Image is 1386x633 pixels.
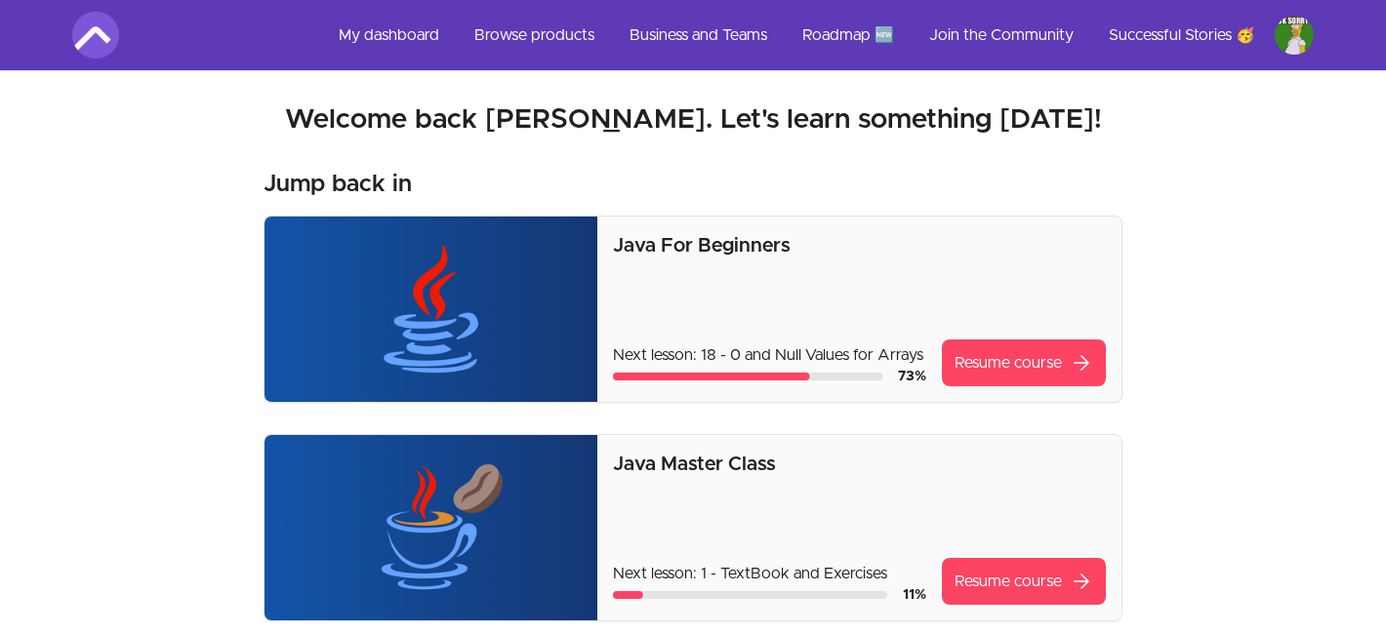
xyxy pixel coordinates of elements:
[1070,351,1093,375] span: arrow_forward
[614,12,783,59] a: Business and Teams
[613,343,926,367] p: Next lesson: 18 - 0 and Null Values for Arrays
[613,232,1106,259] p: Java For Beginners
[265,217,597,402] img: Product image for Java For Beginners
[323,12,1314,59] nav: Main
[914,12,1089,59] a: Join the Community
[72,12,119,59] img: Amigoscode logo
[459,12,610,59] a: Browse products
[787,12,910,59] a: Roadmap 🆕
[1070,570,1093,593] span: arrow_forward
[942,339,1106,386] a: Resume coursearrow_forward
[898,370,926,383] span: 73 %
[942,558,1106,605] a: Resume coursearrow_forward
[613,562,926,585] p: Next lesson: 1 - TextBook and Exercises
[613,451,1106,478] p: Java Master Class
[264,169,412,200] h3: Jump back in
[613,591,887,599] div: Course progress
[323,12,455,59] a: My dashboard
[613,373,882,380] div: Course progress
[903,588,926,602] span: 11 %
[265,435,597,620] img: Product image for Java Master Class
[1093,12,1271,59] a: Successful Stories 🥳
[1275,16,1314,55] img: Profile image for Mohmmad al herz
[72,102,1314,138] h2: Welcome back [PERSON_NAME]. Let's learn something [DATE]!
